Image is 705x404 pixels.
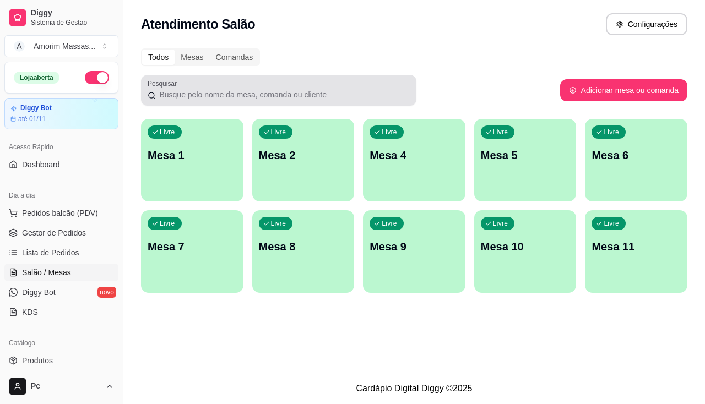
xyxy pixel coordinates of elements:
a: Dashboard [4,156,118,173]
span: Pc [31,381,101,391]
button: LivreMesa 9 [363,210,465,293]
button: LivreMesa 2 [252,119,355,201]
button: LivreMesa 1 [141,119,243,201]
span: Dashboard [22,159,60,170]
a: Diggy Botaté 01/11 [4,98,118,129]
span: Lista de Pedidos [22,247,79,258]
p: Mesa 2 [259,148,348,163]
p: Livre [160,219,175,228]
a: DiggySistema de Gestão [4,4,118,31]
span: Diggy [31,8,114,18]
button: Pedidos balcão (PDV) [4,204,118,222]
div: Todos [142,50,175,65]
button: Configurações [606,13,687,35]
a: Salão / Mesas [4,264,118,281]
p: Mesa 5 [481,148,570,163]
div: Comandas [210,50,259,65]
button: LivreMesa 6 [585,119,687,201]
div: Mesas [175,50,209,65]
label: Pesquisar [148,79,181,88]
a: KDS [4,303,118,321]
span: Pedidos balcão (PDV) [22,208,98,219]
p: Livre [382,128,397,137]
button: LivreMesa 10 [474,210,577,293]
button: LivreMesa 4 [363,119,465,201]
span: A [14,41,25,52]
button: Pc [4,373,118,400]
p: Livre [604,128,619,137]
p: Livre [493,128,508,137]
button: LivreMesa 8 [252,210,355,293]
article: até 01/11 [18,114,46,123]
article: Diggy Bot [20,104,52,112]
div: Dia a dia [4,187,118,204]
p: Livre [382,219,397,228]
p: Mesa 6 [592,148,681,163]
div: Acesso Rápido [4,138,118,156]
a: Lista de Pedidos [4,244,118,261]
p: Mesa 10 [481,239,570,254]
p: Livre [271,219,286,228]
footer: Cardápio Digital Diggy © 2025 [123,373,705,404]
button: LivreMesa 11 [585,210,687,293]
button: Alterar Status [85,71,109,84]
span: Produtos [22,355,53,366]
p: Mesa 1 [148,148,237,163]
button: LivreMesa 7 [141,210,243,293]
p: Mesa 8 [259,239,348,254]
span: KDS [22,307,38,318]
input: Pesquisar [156,89,410,100]
div: Loja aberta [14,72,59,84]
a: Gestor de Pedidos [4,224,118,242]
p: Livre [604,219,619,228]
span: Gestor de Pedidos [22,227,86,238]
p: Mesa 4 [370,148,459,163]
p: Livre [160,128,175,137]
h2: Atendimento Salão [141,15,255,33]
p: Mesa 7 [148,239,237,254]
p: Mesa 11 [592,239,681,254]
div: Amorim Massas ... [34,41,95,52]
p: Livre [493,219,508,228]
span: Diggy Bot [22,287,56,298]
span: Salão / Mesas [22,267,71,278]
span: Sistema de Gestão [31,18,114,27]
p: Livre [271,128,286,137]
div: Catálogo [4,334,118,352]
button: Select a team [4,35,118,57]
button: Adicionar mesa ou comanda [560,79,687,101]
a: Produtos [4,352,118,369]
button: LivreMesa 5 [474,119,577,201]
p: Mesa 9 [370,239,459,254]
a: Diggy Botnovo [4,283,118,301]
